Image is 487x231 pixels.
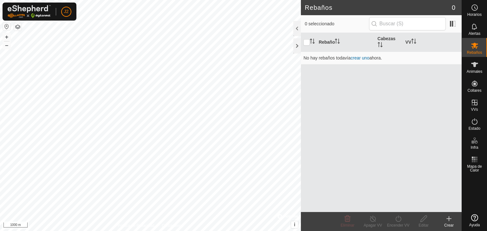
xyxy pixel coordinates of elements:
input: Buscar (S) [369,17,446,30]
span: Infra [471,146,478,149]
span: J2 [64,8,69,15]
p-sorticon: Activar para ordenar [310,40,315,45]
p-sorticon: Activar para ordenar [378,43,383,48]
img: Logo Gallagher [8,5,51,18]
span: i [294,222,295,227]
span: Rebaños [467,51,482,54]
td: No hay rebaños todavía ahora. [301,52,462,64]
button: + [3,33,10,41]
th: Cabezas [375,33,403,52]
div: Apagar VV [360,222,386,228]
span: Animales [467,70,482,73]
span: Horarios [467,13,482,16]
span: Mapa de Calor [464,165,485,172]
th: Rebaño [316,33,375,52]
a: Política de Privacidad [118,223,154,228]
p-sorticon: Activar para ordenar [335,40,340,45]
button: Restablecer Mapa [3,23,10,30]
a: crear uno [351,55,369,60]
span: 0 [452,3,455,12]
span: Alertas [469,32,480,35]
button: i [291,221,298,228]
a: Ayuda [462,212,487,229]
div: Encender VV [386,222,411,228]
span: Eliminar [341,223,354,228]
div: Editar [411,222,436,228]
span: 0 seleccionado [305,21,369,27]
h2: Rebaños [305,4,452,11]
th: VV [403,33,462,52]
span: Estado [469,127,480,130]
div: Crear [436,222,462,228]
span: VVs [471,108,478,111]
span: Ayuda [469,223,480,227]
p-sorticon: Activar para ordenar [411,40,416,45]
button: Capas del Mapa [14,23,22,31]
button: – [3,41,10,49]
span: Collares [467,89,481,92]
a: Contáctenos [162,223,183,228]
